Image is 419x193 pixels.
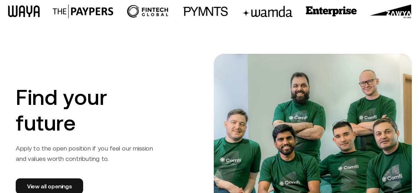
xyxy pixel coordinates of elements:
img: waya [8,5,40,17]
img: wamda [241,5,293,17]
p: Apply to the open position if you feel our mission and values worth contributing to. [16,143,157,164]
img: enterprise [370,4,411,18]
h2: Find your future [16,85,163,136]
img: enterprise [306,6,357,16]
img: thepaypers [52,4,113,18]
img: pymnts [183,6,228,16]
img: fintech.global [126,5,170,18]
